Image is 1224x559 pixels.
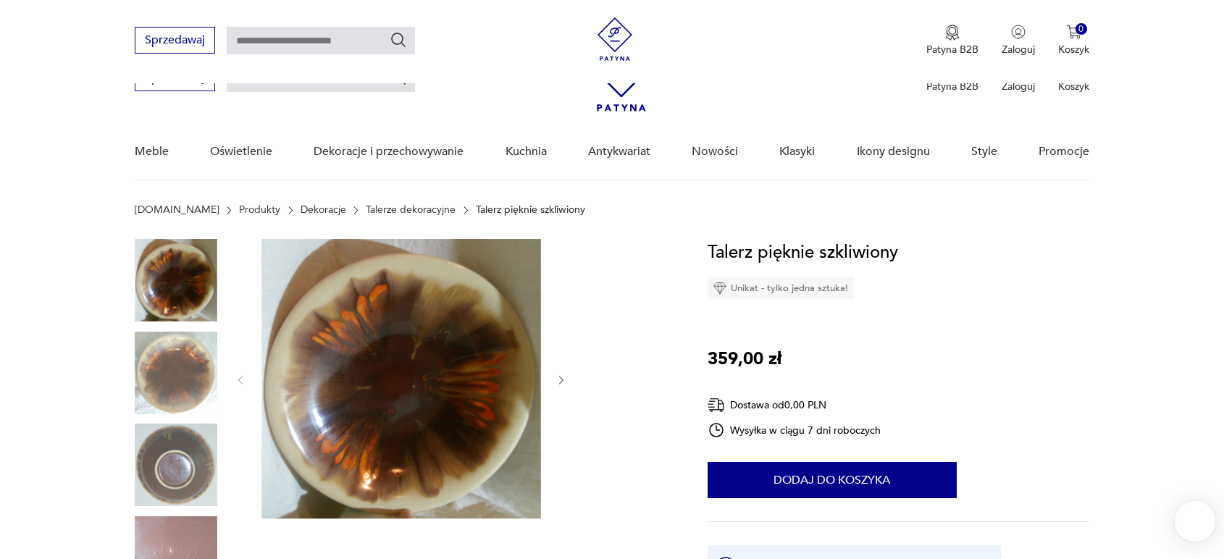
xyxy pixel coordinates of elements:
img: Zdjęcie produktu Talerz pięknie szkliwiony [135,332,217,414]
a: Sprzedawaj [135,36,215,46]
a: Talerze dekoracyjne [366,204,456,216]
img: Ikona diamentu [713,282,726,295]
p: Patyna B2B [926,43,978,56]
iframe: Smartsupp widget button [1175,501,1215,542]
a: Dekoracje [301,204,346,216]
button: Zaloguj [1002,25,1035,56]
img: Zdjęcie produktu Talerz pięknie szkliwiony [261,239,541,518]
button: Patyna B2B [926,25,978,56]
p: 359,00 zł [708,345,781,373]
img: Zdjęcie produktu Talerz pięknie szkliwiony [135,239,217,321]
p: Koszyk [1058,80,1089,93]
button: 0Koszyk [1058,25,1089,56]
a: Nowości [692,124,738,180]
a: Produkty [239,204,280,216]
img: Ikona koszyka [1067,25,1081,39]
p: Zaloguj [1002,43,1035,56]
img: Zdjęcie produktu Talerz pięknie szkliwiony [135,424,217,506]
a: [DOMAIN_NAME] [135,204,219,216]
img: Ikona dostawy [708,396,725,414]
a: Dekoracje i przechowywanie [314,124,464,180]
div: Wysyłka w ciągu 7 dni roboczych [708,421,881,439]
div: Dostawa od 0,00 PLN [708,396,881,414]
div: 0 [1076,23,1088,35]
a: Meble [135,124,169,180]
img: Ikona medalu [945,25,960,41]
a: Promocje [1039,124,1089,180]
a: Sprzedawaj [135,74,215,84]
a: Style [971,124,997,180]
button: Szukaj [390,31,407,49]
button: Sprzedawaj [135,27,215,54]
p: Zaloguj [1002,80,1035,93]
a: Kuchnia [506,124,547,180]
button: Dodaj do koszyka [708,462,957,498]
a: Ikona medaluPatyna B2B [926,25,978,56]
a: Ikony designu [857,124,930,180]
a: Antykwariat [588,124,650,180]
p: Talerz pięknie szkliwiony [476,204,585,216]
div: Unikat - tylko jedna sztuka! [708,277,854,299]
a: Klasyki [779,124,815,180]
h1: Talerz pięknie szkliwiony [708,239,898,266]
p: Koszyk [1058,43,1089,56]
img: Ikonka użytkownika [1011,25,1026,39]
a: Oświetlenie [210,124,272,180]
img: Patyna - sklep z meblami i dekoracjami vintage [593,17,637,61]
p: Patyna B2B [926,80,978,93]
